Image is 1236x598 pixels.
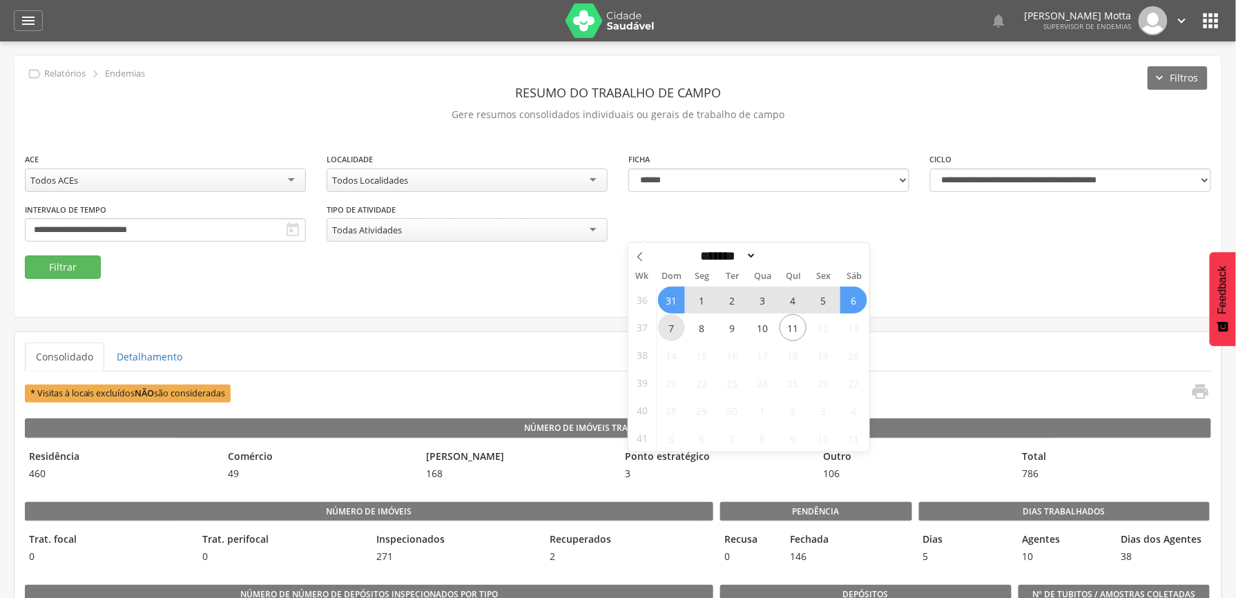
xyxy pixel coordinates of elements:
span: 0 [198,550,365,563]
span: 38 [637,342,648,369]
span: Outubro 3, 2025 [810,397,837,424]
legend: Dias dos Agentes [1117,532,1210,548]
span: 5 [919,550,1012,563]
p: Gere resumos consolidados individuais ou gerais de trabalho de campo [25,105,1211,124]
legend: Outro [820,450,1012,465]
span: Setembro 18, 2025 [780,342,807,369]
span: Outubro 4, 2025 [840,397,867,424]
span: 0 [720,550,780,563]
b: NÃO [135,387,155,399]
button: Filtrar [25,255,101,279]
a:  [1182,382,1210,405]
label: Tipo de Atividade [327,204,396,215]
span: Agosto 31, 2025 [658,287,685,314]
span: 3 [621,467,813,481]
span: Setembro 25, 2025 [780,369,807,396]
legend: Fechada [786,532,846,548]
span: 10 [1018,550,1110,563]
span: 146 [786,550,846,563]
legend: Trat. perifocal [198,532,365,548]
legend: Ponto estratégico [621,450,813,465]
span: Setembro 20, 2025 [840,342,867,369]
p: Relatórios [44,68,86,79]
span: 41 [637,425,648,452]
span: Ter [717,272,748,281]
legend: Agentes [1018,532,1110,548]
legend: Comércio [224,450,416,465]
select: Month [696,249,757,263]
legend: Recusa [720,532,780,548]
span: Outubro 7, 2025 [719,425,746,452]
span: Setembro 27, 2025 [840,369,867,396]
span: Qui [778,272,809,281]
span: Setembro 5, 2025 [810,287,837,314]
i:  [991,12,1007,29]
span: 38 [1117,550,1210,563]
legend: Total [1018,450,1210,465]
span: Outubro 2, 2025 [780,397,807,424]
i:  [27,66,42,81]
a: Detalhamento [106,343,193,372]
legend: Número de imóveis [25,502,713,521]
label: Intervalo de Tempo [25,204,106,215]
span: Setembro 22, 2025 [688,369,715,396]
legend: Dias [919,532,1012,548]
span: Setembro 4, 2025 [780,287,807,314]
span: 2 [545,550,712,563]
span: Setembro 28, 2025 [658,397,685,424]
span: Outubro 10, 2025 [810,425,837,452]
i:  [20,12,37,29]
a:  [14,10,43,31]
span: Outubro 8, 2025 [749,425,776,452]
span: 168 [422,467,614,481]
label: Localidade [327,154,373,165]
legend: Residência [25,450,217,465]
span: Setembro 12, 2025 [810,314,837,341]
span: Setembro 19, 2025 [810,342,837,369]
input: Year [757,249,802,263]
span: Outubro 5, 2025 [658,425,685,452]
i:  [88,66,103,81]
a:  [1175,6,1190,35]
p: Endemias [105,68,145,79]
span: 39 [637,369,648,396]
legend: Pendência [720,502,912,521]
span: * Visitas à locais excluídos são consideradas [25,385,231,402]
legend: Trat. focal [25,532,191,548]
span: Setembro 26, 2025 [810,369,837,396]
span: 36 [637,287,648,314]
span: Setembro 3, 2025 [749,287,776,314]
span: Setembro 7, 2025 [658,314,685,341]
span: Setembro 11, 2025 [780,314,807,341]
span: Feedback [1217,266,1229,314]
a: Consolidado [25,343,104,372]
span: Setembro 23, 2025 [719,369,746,396]
span: 786 [1018,467,1210,481]
i:  [284,222,301,238]
span: Setembro 9, 2025 [719,314,746,341]
label: ACE [25,154,39,165]
span: Supervisor de Endemias [1044,21,1132,31]
label: Ficha [628,154,650,165]
span: Sáb [839,272,869,281]
span: Sex [809,272,839,281]
button: Feedback - Mostrar pesquisa [1210,252,1236,346]
span: 37 [637,314,648,341]
i:  [1190,382,1210,401]
span: 106 [820,467,1012,481]
span: Setembro 29, 2025 [688,397,715,424]
legend: [PERSON_NAME] [422,450,614,465]
i:  [1200,10,1222,32]
span: Wk [628,267,656,286]
span: Dom [656,272,686,281]
span: Outubro 1, 2025 [749,397,776,424]
span: Setembro 21, 2025 [658,369,685,396]
span: Setembro 16, 2025 [719,342,746,369]
span: Qua [748,272,778,281]
span: Setembro 6, 2025 [840,287,867,314]
span: Setembro 14, 2025 [658,342,685,369]
div: Todos ACEs [30,174,78,186]
div: Todos Localidades [332,174,408,186]
span: 0 [25,550,191,563]
span: Setembro 17, 2025 [749,342,776,369]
